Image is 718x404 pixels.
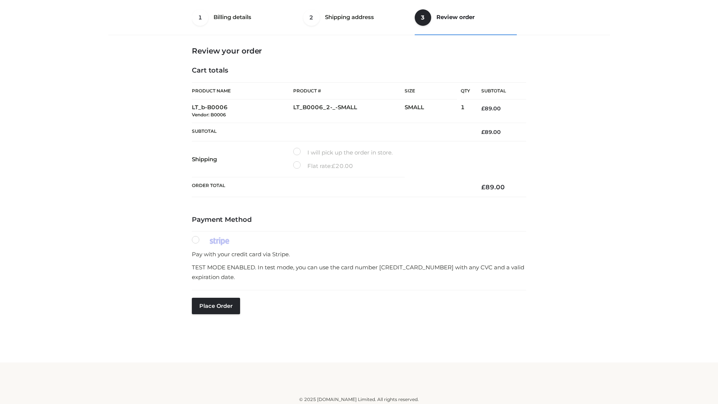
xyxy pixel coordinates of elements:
bdi: 20.00 [332,162,353,169]
label: I will pick up the order in store. [293,148,393,157]
button: Place order [192,298,240,314]
th: Qty [461,82,470,100]
th: Product Name [192,82,293,100]
td: 1 [461,100,470,123]
h4: Cart totals [192,67,526,75]
th: Size [405,83,457,100]
th: Order Total [192,177,470,197]
h3: Review your order [192,46,526,55]
h4: Payment Method [192,216,526,224]
span: £ [481,129,485,135]
span: £ [332,162,335,169]
td: LT_b-B0006 [192,100,293,123]
bdi: 89.00 [481,183,505,191]
bdi: 89.00 [481,129,501,135]
p: TEST MODE ENABLED. In test mode, you can use the card number [CREDIT_CARD_NUMBER] with any CVC an... [192,263,526,282]
span: £ [481,105,485,112]
th: Shipping [192,141,293,177]
td: LT_B0006_2-_-SMALL [293,100,405,123]
small: Vendor: B0006 [192,112,226,117]
span: £ [481,183,485,191]
label: Flat rate: [293,161,353,171]
th: Subtotal [470,83,526,100]
div: © 2025 [DOMAIN_NAME] Limited. All rights reserved. [111,396,607,403]
p: Pay with your credit card via Stripe. [192,250,526,259]
td: SMALL [405,100,461,123]
th: Subtotal [192,123,470,141]
bdi: 89.00 [481,105,501,112]
th: Product # [293,82,405,100]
